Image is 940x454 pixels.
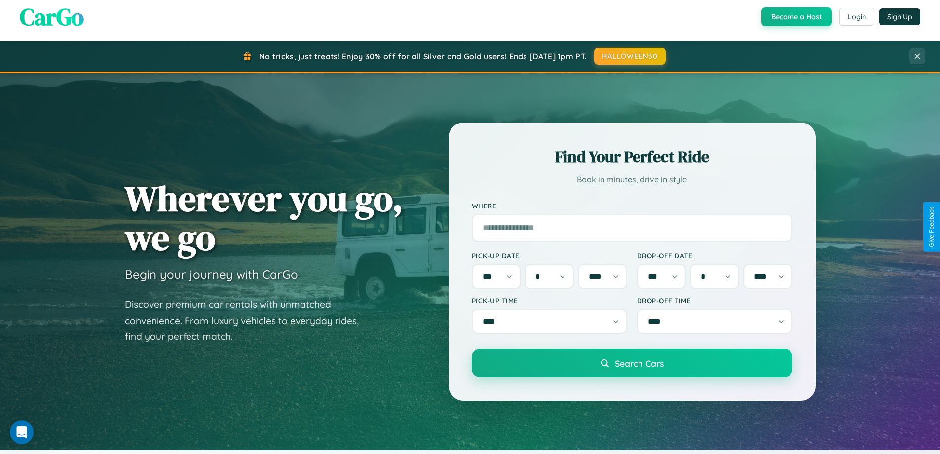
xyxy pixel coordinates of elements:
button: Become a Host [761,7,832,26]
label: Where [472,202,792,210]
label: Drop-off Date [637,251,792,260]
button: HALLOWEEN30 [594,48,666,65]
label: Pick-up Time [472,296,627,305]
iframe: Intercom live chat [10,420,34,444]
button: Search Cars [472,349,792,377]
button: Sign Up [879,8,920,25]
p: Book in minutes, drive in style [472,172,792,187]
div: Give Feedback [928,207,935,247]
h1: Wherever you go, we go [125,179,403,257]
h2: Find Your Perfect Ride [472,146,792,167]
label: Pick-up Date [472,251,627,260]
span: CarGo [20,0,84,33]
h3: Begin your journey with CarGo [125,267,298,282]
button: Login [839,8,874,26]
p: Discover premium car rentals with unmatched convenience. From luxury vehicles to everyday rides, ... [125,296,372,345]
span: Search Cars [615,358,664,369]
label: Drop-off Time [637,296,792,305]
span: No tricks, just treats! Enjoy 30% off for all Silver and Gold users! Ends [DATE] 1pm PT. [259,51,587,61]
